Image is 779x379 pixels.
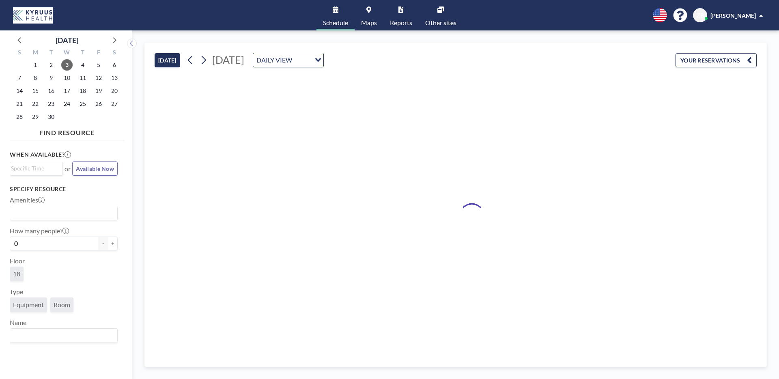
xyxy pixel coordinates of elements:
[108,237,118,250] button: +
[65,165,71,173] span: or
[10,162,62,174] div: Search for option
[10,206,117,220] div: Search for option
[45,72,57,84] span: Tuesday, September 9, 2025
[11,164,58,173] input: Search for option
[72,162,118,176] button: Available Now
[30,111,41,123] span: Monday, September 29, 2025
[13,7,53,24] img: organization-logo
[10,125,124,137] h4: FIND RESOURCE
[93,85,104,97] span: Friday, September 19, 2025
[30,85,41,97] span: Monday, September 15, 2025
[109,59,120,71] span: Saturday, September 6, 2025
[295,55,310,65] input: Search for option
[61,98,73,110] span: Wednesday, September 24, 2025
[10,257,25,265] label: Floor
[61,72,73,84] span: Wednesday, September 10, 2025
[425,19,456,26] span: Other sites
[13,270,20,278] span: 18
[45,59,57,71] span: Tuesday, September 2, 2025
[11,330,113,341] input: Search for option
[61,85,73,97] span: Wednesday, September 17, 2025
[90,48,106,58] div: F
[28,48,43,58] div: M
[697,12,704,19] span: ZB
[155,53,180,67] button: [DATE]
[10,329,117,342] div: Search for option
[14,72,25,84] span: Sunday, September 7, 2025
[109,98,120,110] span: Saturday, September 27, 2025
[75,48,90,58] div: T
[676,53,757,67] button: YOUR RESERVATIONS
[10,227,69,235] label: How many people?
[45,98,57,110] span: Tuesday, September 23, 2025
[43,48,59,58] div: T
[12,48,28,58] div: S
[10,288,23,296] label: Type
[10,196,45,204] label: Amenities
[361,19,377,26] span: Maps
[10,185,118,193] h3: Specify resource
[14,98,25,110] span: Sunday, September 21, 2025
[212,54,244,66] span: [DATE]
[30,72,41,84] span: Monday, September 8, 2025
[93,98,104,110] span: Friday, September 26, 2025
[93,72,104,84] span: Friday, September 12, 2025
[93,59,104,71] span: Friday, September 5, 2025
[10,319,26,327] label: Name
[253,53,323,67] div: Search for option
[109,72,120,84] span: Saturday, September 13, 2025
[109,85,120,97] span: Saturday, September 20, 2025
[30,98,41,110] span: Monday, September 22, 2025
[98,237,108,250] button: -
[56,34,78,46] div: [DATE]
[390,19,412,26] span: Reports
[11,208,113,218] input: Search for option
[45,111,57,123] span: Tuesday, September 30, 2025
[710,12,756,19] span: [PERSON_NAME]
[13,301,44,309] span: Equipment
[77,98,88,110] span: Thursday, September 25, 2025
[77,59,88,71] span: Thursday, September 4, 2025
[54,301,70,309] span: Room
[30,59,41,71] span: Monday, September 1, 2025
[45,85,57,97] span: Tuesday, September 16, 2025
[323,19,348,26] span: Schedule
[61,59,73,71] span: Wednesday, September 3, 2025
[77,85,88,97] span: Thursday, September 18, 2025
[106,48,122,58] div: S
[255,55,294,65] span: DAILY VIEW
[14,85,25,97] span: Sunday, September 14, 2025
[59,48,75,58] div: W
[14,111,25,123] span: Sunday, September 28, 2025
[77,72,88,84] span: Thursday, September 11, 2025
[76,165,114,172] span: Available Now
